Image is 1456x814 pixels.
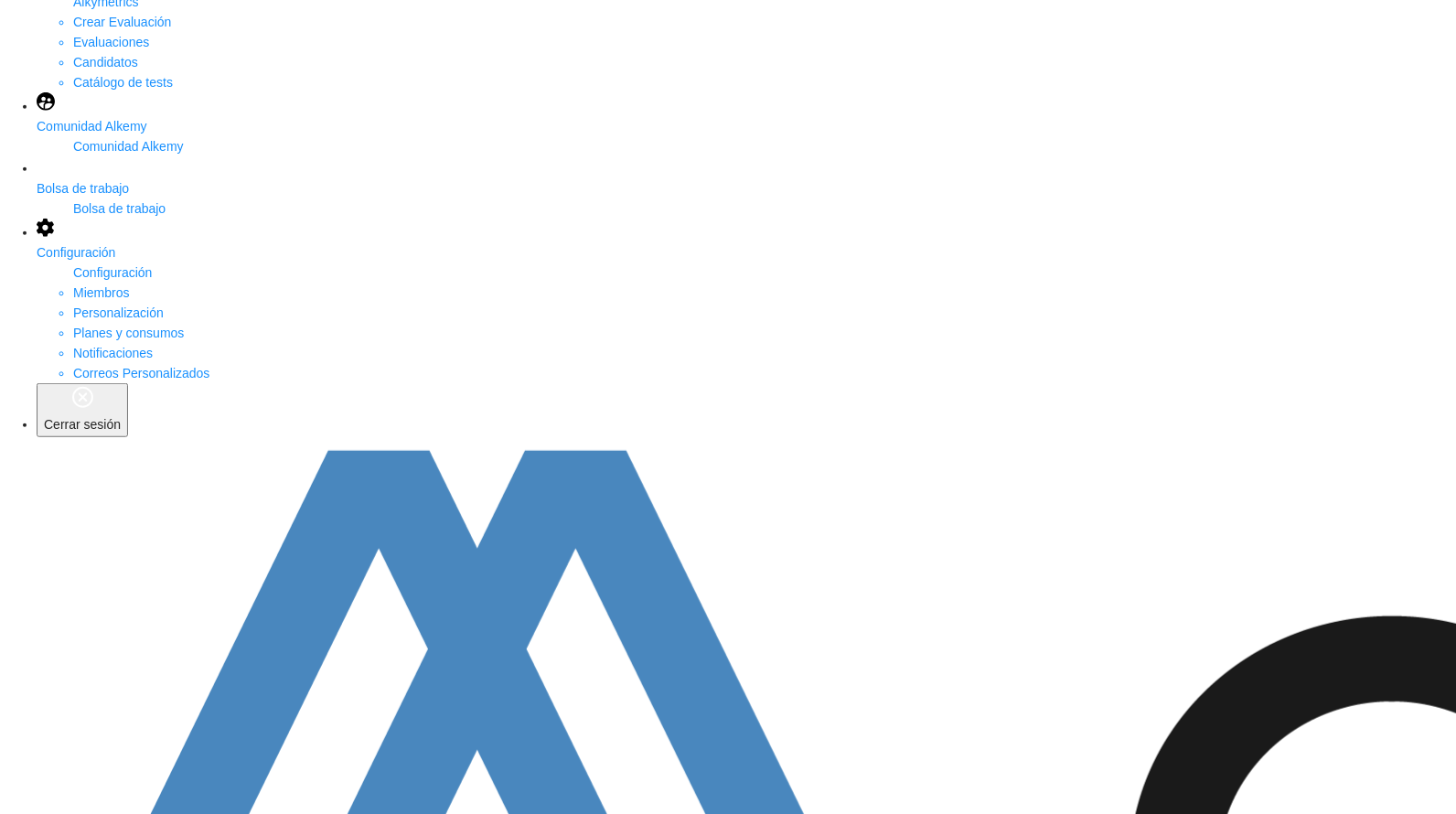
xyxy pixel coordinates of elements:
[73,35,149,49] a: Evaluaciones
[73,346,153,360] a: Notificaciones
[73,139,184,154] span: Comunidad Alkemy
[73,75,173,90] a: Catálogo de tests
[73,265,152,280] span: Configuración
[73,326,184,340] a: Planes y consumos
[73,55,138,70] a: Candidatos
[44,417,121,432] span: Cerrar sesión
[73,305,164,320] a: Personalización
[37,181,129,196] span: Bolsa de trabajo
[73,15,171,29] a: Crear Evaluación
[73,366,209,380] a: Correos Personalizados
[37,245,115,260] span: Configuración
[73,201,166,216] span: Bolsa de trabajo
[73,285,129,300] a: Miembros
[37,383,128,437] button: Cerrar sesión
[37,119,147,134] span: Comunidad Alkemy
